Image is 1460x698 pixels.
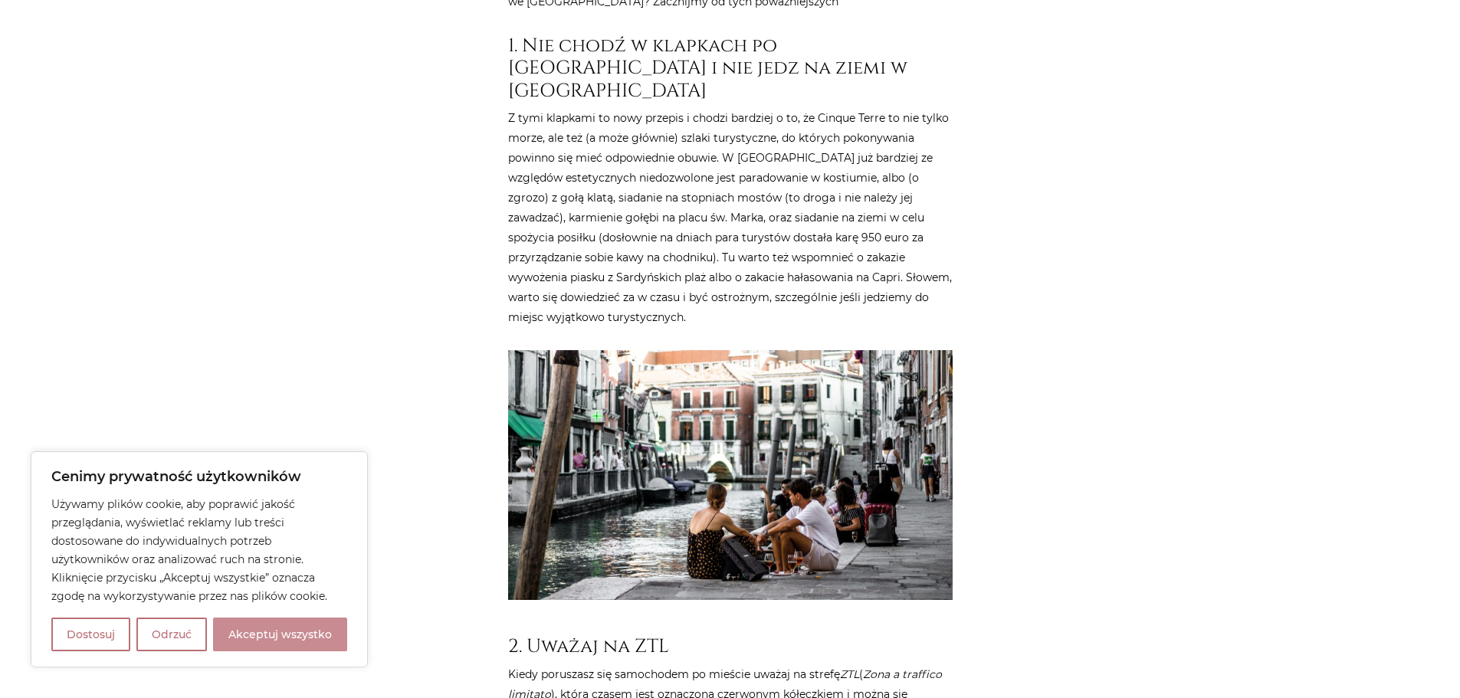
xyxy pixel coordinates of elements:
[51,467,347,486] p: Cenimy prywatność użytkowników
[508,635,953,657] h3: 2. Uważaj na ZTL
[51,618,130,651] button: Dostosuj
[136,618,207,651] button: Odrzuć
[508,108,953,327] p: Z tymi klapkami to nowy przepis i chodzi bardziej o to, że Cinque Terre to nie tylko morze, ale t...
[840,667,859,681] em: ZTL
[213,618,347,651] button: Akceptuj wszystko
[508,34,953,102] h3: 1. Nie chodź w klapkach po [GEOGRAPHIC_DATA] i nie jedz na ziemi w [GEOGRAPHIC_DATA]
[51,495,347,605] p: Używamy plików cookie, aby poprawić jakość przeglądania, wyświetlać reklamy lub treści dostosowan...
